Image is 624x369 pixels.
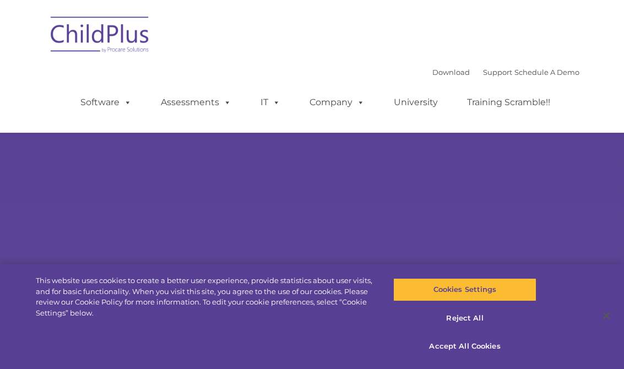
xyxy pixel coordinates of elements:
[150,91,242,113] a: Assessments
[432,68,470,77] a: Download
[456,91,561,113] a: Training Scramble!!
[594,303,618,328] button: Close
[393,335,537,358] button: Accept All Cookies
[483,68,512,77] a: Support
[393,307,537,330] button: Reject All
[432,68,579,77] font: |
[36,275,375,318] div: This website uses cookies to create a better user experience, provide statistics about user visit...
[514,68,579,77] a: Schedule A Demo
[69,91,143,113] a: Software
[299,91,376,113] a: Company
[383,91,449,113] a: University
[45,9,155,64] img: ChildPlus by Procare Solutions
[393,278,537,301] button: Cookies Settings
[249,91,291,113] a: IT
